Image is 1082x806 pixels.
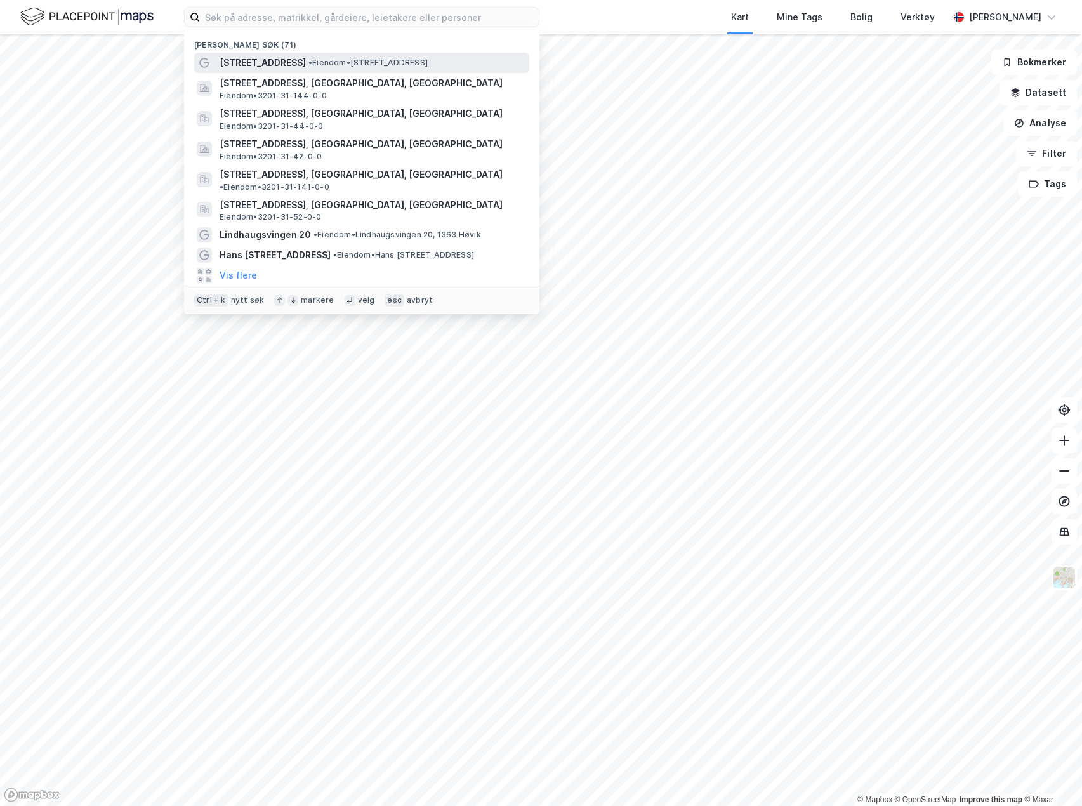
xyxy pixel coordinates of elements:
[220,76,524,91] span: [STREET_ADDRESS], [GEOGRAPHIC_DATA], [GEOGRAPHIC_DATA]
[220,91,327,101] span: Eiendom • 3201-31-144-0-0
[1000,80,1077,105] button: Datasett
[850,10,873,25] div: Bolig
[220,167,503,182] span: [STREET_ADDRESS], [GEOGRAPHIC_DATA], [GEOGRAPHIC_DATA]
[301,295,334,305] div: markere
[969,10,1041,25] div: [PERSON_NAME]
[220,227,311,242] span: Lindhaugsvingen 20
[200,8,539,27] input: Søk på adresse, matrikkel, gårdeiere, leietakere eller personer
[358,295,375,305] div: velg
[220,248,331,263] span: Hans [STREET_ADDRESS]
[220,182,223,192] span: •
[857,795,892,804] a: Mapbox
[731,10,749,25] div: Kart
[220,197,524,213] span: [STREET_ADDRESS], [GEOGRAPHIC_DATA], [GEOGRAPHIC_DATA]
[4,788,60,802] a: Mapbox homepage
[1018,171,1077,197] button: Tags
[220,268,257,283] button: Vis flere
[407,295,433,305] div: avbryt
[308,58,312,67] span: •
[220,106,524,121] span: [STREET_ADDRESS], [GEOGRAPHIC_DATA], [GEOGRAPHIC_DATA]
[20,6,154,28] img: logo.f888ab2527a4732fd821a326f86c7f29.svg
[220,55,306,70] span: [STREET_ADDRESS]
[313,230,317,239] span: •
[901,10,935,25] div: Verktøy
[308,58,428,68] span: Eiendom • [STREET_ADDRESS]
[895,795,956,804] a: OpenStreetMap
[1019,745,1082,806] iframe: Chat Widget
[385,294,404,307] div: esc
[194,294,228,307] div: Ctrl + k
[231,295,265,305] div: nytt søk
[333,250,337,260] span: •
[960,795,1022,804] a: Improve this map
[777,10,822,25] div: Mine Tags
[333,250,474,260] span: Eiendom • Hans [STREET_ADDRESS]
[313,230,481,240] span: Eiendom • Lindhaugsvingen 20, 1363 Høvik
[220,121,323,131] span: Eiendom • 3201-31-44-0-0
[220,212,321,222] span: Eiendom • 3201-31-52-0-0
[184,30,539,53] div: [PERSON_NAME] søk (71)
[1016,141,1077,166] button: Filter
[220,152,322,162] span: Eiendom • 3201-31-42-0-0
[991,50,1077,75] button: Bokmerker
[1052,565,1076,590] img: Z
[1019,745,1082,806] div: Kontrollprogram for chat
[220,182,329,192] span: Eiendom • 3201-31-141-0-0
[1003,110,1077,136] button: Analyse
[220,136,524,152] span: [STREET_ADDRESS], [GEOGRAPHIC_DATA], [GEOGRAPHIC_DATA]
